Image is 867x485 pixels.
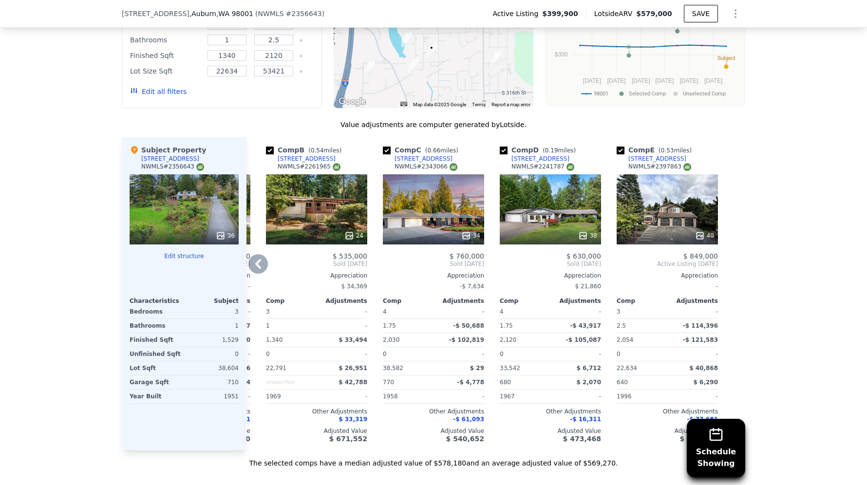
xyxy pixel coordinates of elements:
div: Other Adjustments [617,408,718,415]
span: -$ 121,583 [683,336,718,343]
span: -$ 105,087 [566,336,601,343]
span: Sold [DATE] [266,260,367,268]
a: Terms [472,102,486,107]
span: 3 [266,308,270,315]
span: 2,120 [500,336,516,343]
button: Clear [299,54,303,58]
button: Keyboard shortcuts [400,102,407,106]
div: 4224 S 312th St [426,43,437,59]
span: $ 671,552 [329,435,367,443]
span: Active Listing [492,9,542,19]
div: 38,604 [186,361,239,375]
a: [STREET_ADDRESS] [383,155,452,163]
span: $ 2,070 [577,379,601,386]
div: NWMLS # 2343066 [395,163,457,171]
span: 2,054 [617,336,633,343]
div: Comp D [500,145,580,155]
span: 0 [383,351,387,357]
span: $ 33,319 [339,416,367,423]
div: [STREET_ADDRESS] [628,155,686,163]
div: 1951 [186,390,239,403]
div: [STREET_ADDRESS] [511,155,569,163]
div: Adjustments [317,297,367,305]
span: Lotside ARV [594,9,636,19]
img: NWMLS Logo [450,163,457,171]
span: $ 760,000 [450,252,484,260]
span: -$ 102,819 [449,336,484,343]
img: Google [336,95,368,108]
span: 38,582 [383,365,403,372]
div: Adjusted Value [383,427,484,435]
img: NWMLS Logo [566,163,574,171]
span: 640 [617,379,628,386]
div: Unfinished Sqft [130,347,182,361]
span: # 2356643 [286,10,322,18]
div: 1996 [617,390,665,403]
span: ( miles) [539,147,580,154]
button: SAVE [684,5,718,22]
div: Comp [383,297,433,305]
span: $ 26,951 [339,365,367,372]
div: Other Adjustments [383,408,484,415]
span: $ 6,290 [694,379,718,386]
div: - [552,305,601,318]
div: Adjustments [667,297,718,305]
div: 36 [216,231,235,241]
div: [STREET_ADDRESS] [141,155,199,163]
div: NWMLS # 2397863 [628,163,691,171]
text: [DATE] [583,77,602,84]
button: Edit structure [130,252,239,260]
span: -$ 50,688 [453,322,484,329]
div: 30845 38th Ave S [401,31,412,47]
div: NWMLS # 2261965 [278,163,340,171]
span: 0 [266,351,270,357]
div: 40 [695,231,714,241]
div: - [319,319,367,333]
a: [STREET_ADDRESS] [266,155,336,163]
div: - [617,280,718,293]
div: - [669,347,718,361]
div: - [669,305,718,318]
img: NWMLS Logo [333,163,340,171]
div: - [435,305,484,318]
div: 2.5 [617,319,665,333]
div: 1 [186,319,239,333]
div: 1.75 [383,319,432,333]
div: - [435,347,484,361]
div: 1967 [500,390,548,403]
text: Selected Comp [629,91,666,97]
button: Edit all filters [130,87,187,96]
span: 1,340 [266,336,283,343]
span: 22,791 [266,365,286,372]
span: 0.66 [427,147,440,154]
span: -$ 4,778 [457,379,484,386]
text: [DATE] [704,77,723,84]
span: ( miles) [421,147,462,154]
div: 1958 [383,390,432,403]
a: [STREET_ADDRESS] [617,155,686,163]
span: -$ 61,093 [453,416,484,423]
span: -$ 77,681 [687,416,718,423]
img: NWMLS Logo [683,163,691,171]
div: Lot Sqft [130,361,182,375]
div: Garage Sqft [130,375,182,389]
text: [DATE] [607,77,626,84]
span: 0.54 [311,147,324,154]
div: Comp B [266,145,345,155]
text: D [627,44,631,50]
a: [STREET_ADDRESS] [500,155,569,163]
div: Finished Sqft [130,333,182,347]
text: [DATE] [632,77,650,84]
span: 0 [500,351,504,357]
span: , Auburn [189,9,253,19]
div: Appreciation [266,272,367,280]
span: $ 535,000 [333,252,367,260]
div: 1 [266,319,315,333]
span: 0 [617,351,621,357]
div: - [319,305,367,318]
div: 34 [461,231,480,241]
div: Year Built [130,390,182,403]
span: -$ 43,917 [570,322,601,329]
span: Active Listing [DATE] [617,260,718,268]
div: NWMLS # 2241787 [511,163,574,171]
